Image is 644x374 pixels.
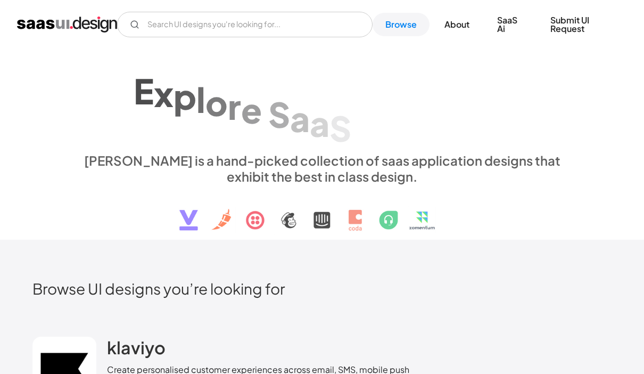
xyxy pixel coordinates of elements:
[134,70,154,111] div: E
[117,12,373,37] input: Search UI designs you're looking for...
[268,94,290,135] div: S
[241,90,262,131] div: e
[290,98,310,139] div: a
[358,113,382,154] div: U
[17,16,117,33] a: home
[432,13,482,36] a: About
[196,79,205,120] div: l
[310,103,329,144] div: a
[32,279,612,298] h2: Browse UI designs you’re looking for
[228,86,241,127] div: r
[117,12,373,37] form: Email Form
[154,73,174,114] div: x
[107,337,166,358] h2: klaviyo
[538,9,627,40] a: Submit UI Request
[329,108,351,149] div: S
[77,152,567,184] div: [PERSON_NAME] is a hand-picked collection of saas application designs that exhibit the best in cl...
[373,13,430,36] a: Browse
[484,9,535,40] a: SaaS Ai
[77,60,567,142] h1: Explore SaaS UI design patterns & interactions.
[205,82,228,123] div: o
[161,184,483,240] img: text, icon, saas logo
[107,337,166,363] a: klaviyo
[174,76,196,117] div: p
